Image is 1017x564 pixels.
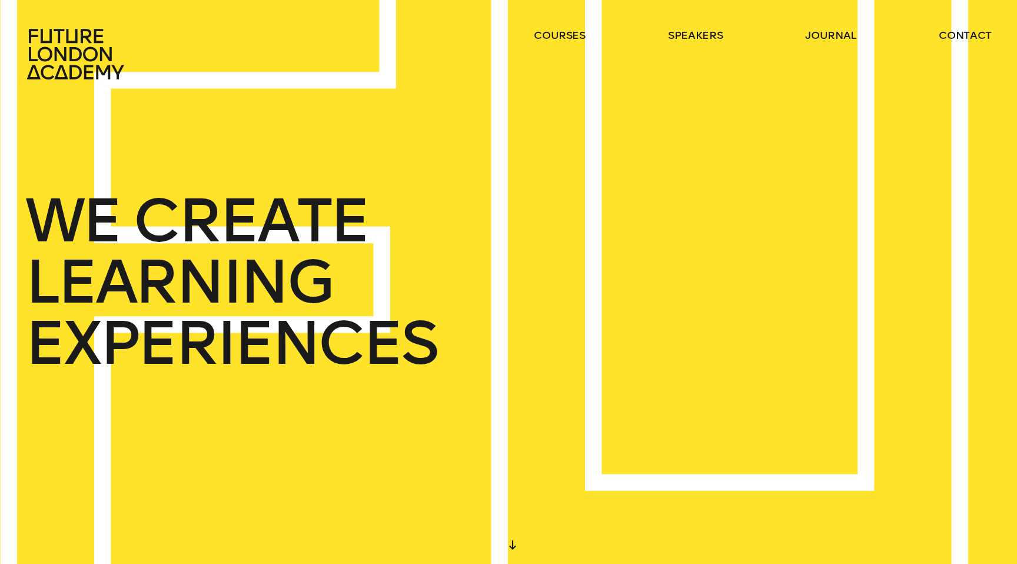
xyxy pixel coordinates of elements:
[805,28,856,42] a: journal
[939,28,992,42] a: contact
[25,251,333,313] span: LEARNING
[25,313,437,374] span: EXPERIENCES
[534,28,586,42] a: courses
[134,190,368,251] span: CREATE
[668,28,723,42] a: speakers
[25,190,120,251] span: WE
